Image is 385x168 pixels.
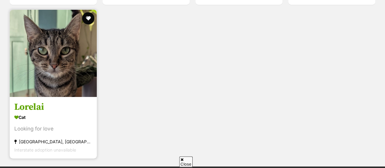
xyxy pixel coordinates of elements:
[14,101,92,113] h3: Lorelai
[82,12,94,24] button: favourite
[14,147,76,152] span: Interstate adoption unavailable
[14,125,92,133] div: Looking for love
[179,156,193,167] span: Close
[14,113,92,122] div: Cat
[10,97,97,159] a: Lorelai Cat Looking for love [GEOGRAPHIC_DATA], [GEOGRAPHIC_DATA] Interstate adoption unavailable...
[14,138,92,146] div: [GEOGRAPHIC_DATA], [GEOGRAPHIC_DATA]
[10,10,97,97] img: Lorelai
